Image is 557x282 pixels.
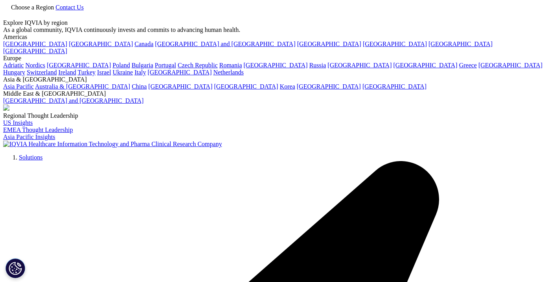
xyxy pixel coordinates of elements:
[3,26,554,33] div: As a global community, IQVIA continuously invests and commits to advancing human health.
[244,62,308,69] a: [GEOGRAPHIC_DATA]
[309,62,326,69] a: Russia
[97,69,111,76] a: Israel
[3,48,67,54] a: [GEOGRAPHIC_DATA]
[3,41,67,47] a: [GEOGRAPHIC_DATA]
[6,258,25,278] button: Cookies Settings
[147,69,211,76] a: [GEOGRAPHIC_DATA]
[3,19,554,26] div: Explore IQVIA by region
[132,83,147,90] a: China
[459,62,477,69] a: Greece
[213,69,244,76] a: Netherlands
[58,69,76,76] a: Ireland
[219,62,242,69] a: Romania
[25,62,45,69] a: Nordics
[3,97,143,104] a: [GEOGRAPHIC_DATA] and [GEOGRAPHIC_DATA]
[3,126,73,133] a: EMEA Thought Leadership
[3,119,33,126] a: US Insights
[113,69,133,76] a: Ukraine
[3,62,24,69] a: Adriatic
[428,41,493,47] a: [GEOGRAPHIC_DATA]
[55,4,84,11] a: Contact Us
[134,69,146,76] a: Italy
[3,141,222,148] img: IQVIA Healthcare Information Technology and Pharma Clinical Research Company
[11,4,54,11] span: Choose a Region
[35,83,130,90] a: Australia & [GEOGRAPHIC_DATA]
[69,41,133,47] a: [GEOGRAPHIC_DATA]
[155,62,176,69] a: Portugal
[297,41,361,47] a: [GEOGRAPHIC_DATA]
[112,62,130,69] a: Poland
[393,62,458,69] a: [GEOGRAPHIC_DATA]
[478,62,542,69] a: [GEOGRAPHIC_DATA]
[132,62,153,69] a: Bulgaria
[214,83,278,90] a: [GEOGRAPHIC_DATA]
[155,41,295,47] a: [GEOGRAPHIC_DATA] and [GEOGRAPHIC_DATA]
[362,83,426,90] a: [GEOGRAPHIC_DATA]
[3,134,55,140] a: Asia Pacific Insights
[3,69,25,76] a: Hungary
[3,104,9,111] img: 2093_analyzing-data-using-big-screen-display-and-laptop.png
[3,90,554,97] div: Middle East & [GEOGRAPHIC_DATA]
[363,41,427,47] a: [GEOGRAPHIC_DATA]
[19,154,42,161] a: Solutions
[134,41,153,47] a: Canada
[148,83,212,90] a: [GEOGRAPHIC_DATA]
[3,112,554,119] div: Regional Thought Leadership
[327,62,392,69] a: [GEOGRAPHIC_DATA]
[3,33,554,41] div: Americas
[77,69,96,76] a: Turkey
[3,76,554,83] div: Asia & [GEOGRAPHIC_DATA]
[3,55,554,62] div: Europe
[27,69,57,76] a: Switzerland
[178,62,218,69] a: Czech Republic
[297,83,361,90] a: [GEOGRAPHIC_DATA]
[280,83,295,90] a: Korea
[3,83,34,90] a: Asia Pacific
[47,62,111,69] a: [GEOGRAPHIC_DATA]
